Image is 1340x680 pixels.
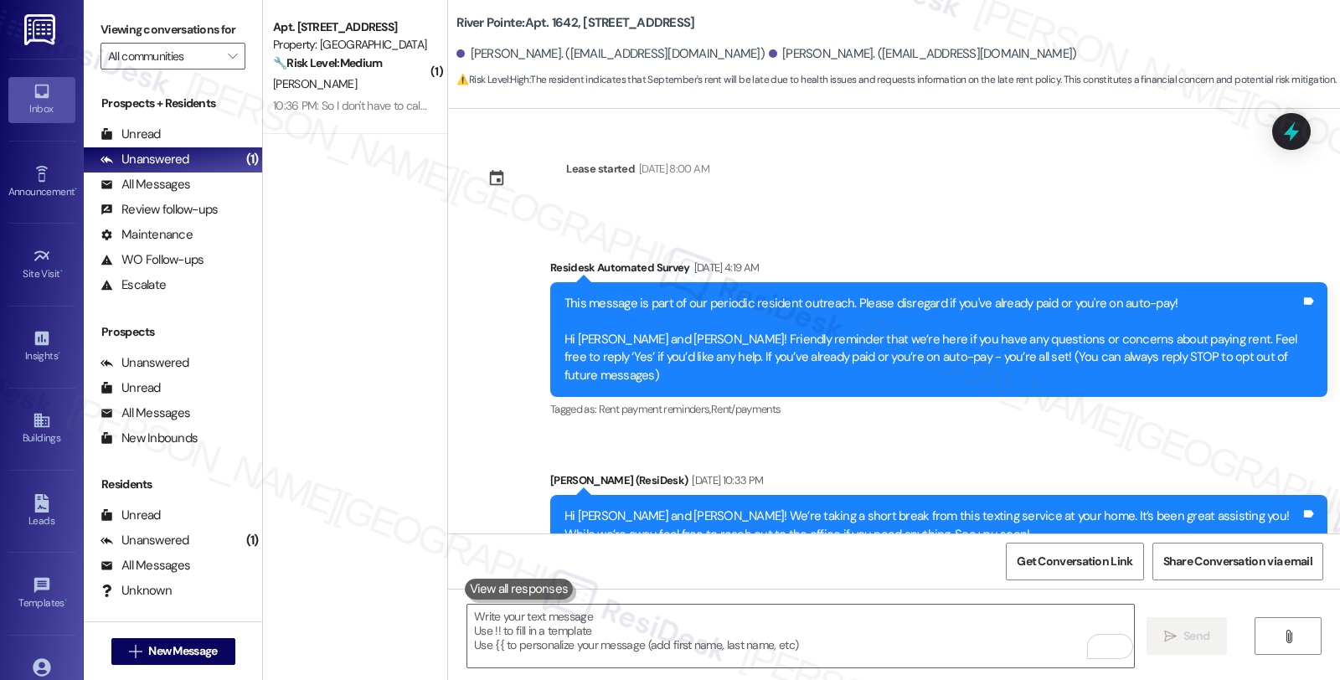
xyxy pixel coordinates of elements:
[273,98,581,113] div: 10:36 PM: So I don't have to call them? They'll come on their own
[1183,627,1209,645] span: Send
[58,348,60,359] span: •
[273,55,382,70] strong: 🔧 Risk Level: Medium
[456,73,528,86] strong: ⚠️ Risk Level: High
[84,476,262,493] div: Residents
[100,557,190,574] div: All Messages
[100,582,172,600] div: Unknown
[1017,553,1132,570] span: Get Conversation Link
[635,160,709,178] div: [DATE] 8:00 AM
[8,242,75,287] a: Site Visit •
[1163,553,1312,570] span: Share Conversation via email
[100,430,198,447] div: New Inbounds
[456,71,1336,89] span: : The resident indicates that September's rent will be late due to health issues and requests inf...
[550,471,1327,495] div: [PERSON_NAME] (ResiDesk)
[100,126,161,143] div: Unread
[690,259,760,276] div: [DATE] 4:19 AM
[242,528,263,554] div: (1)
[24,14,59,45] img: ResiDesk Logo
[100,17,245,43] label: Viewing conversations for
[273,18,428,36] div: Apt. [STREET_ADDRESS]
[100,201,218,219] div: Review follow-ups
[84,95,262,112] div: Prospects + Residents
[242,147,263,173] div: (1)
[8,324,75,369] a: Insights •
[456,45,765,63] div: [PERSON_NAME]. ([EMAIL_ADDRESS][DOMAIN_NAME])
[111,638,235,665] button: New Message
[100,354,189,372] div: Unanswered
[550,259,1327,282] div: Residesk Automated Survey
[1282,630,1295,643] i: 
[8,406,75,451] a: Buildings
[769,45,1077,63] div: [PERSON_NAME]. ([EMAIL_ADDRESS][DOMAIN_NAME])
[8,77,75,122] a: Inbox
[108,43,219,70] input: All communities
[1152,543,1323,580] button: Share Conversation via email
[75,183,77,195] span: •
[711,402,781,416] span: Rent/payments
[8,571,75,616] a: Templates •
[100,276,166,294] div: Escalate
[60,265,63,277] span: •
[100,507,161,524] div: Unread
[456,14,694,32] b: River Pointe: Apt. 1642, [STREET_ADDRESS]
[100,404,190,422] div: All Messages
[564,295,1301,384] div: This message is part of our periodic resident outreach. Please disregard if you've already paid o...
[1164,630,1177,643] i: 
[273,76,357,91] span: [PERSON_NAME]
[84,323,262,341] div: Prospects
[8,489,75,534] a: Leads
[228,49,237,63] i: 
[100,176,190,193] div: All Messages
[100,151,189,168] div: Unanswered
[100,251,204,269] div: WO Follow-ups
[1006,543,1143,580] button: Get Conversation Link
[467,605,1134,667] textarea: To enrich screen reader interactions, please activate Accessibility in Grammarly extension settings
[550,397,1327,421] div: Tagged as:
[100,379,161,397] div: Unread
[148,642,217,660] span: New Message
[64,595,67,606] span: •
[129,645,142,658] i: 
[100,532,189,549] div: Unanswered
[1147,617,1228,655] button: Send
[566,160,635,178] div: Lease started
[100,226,193,244] div: Maintenance
[273,36,428,54] div: Property: [GEOGRAPHIC_DATA]
[599,402,711,416] span: Rent payment reminders ,
[688,471,763,489] div: [DATE] 10:33 PM
[564,507,1301,543] div: Hi [PERSON_NAME] and [PERSON_NAME]! We’re taking a short break from this texting service at your ...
